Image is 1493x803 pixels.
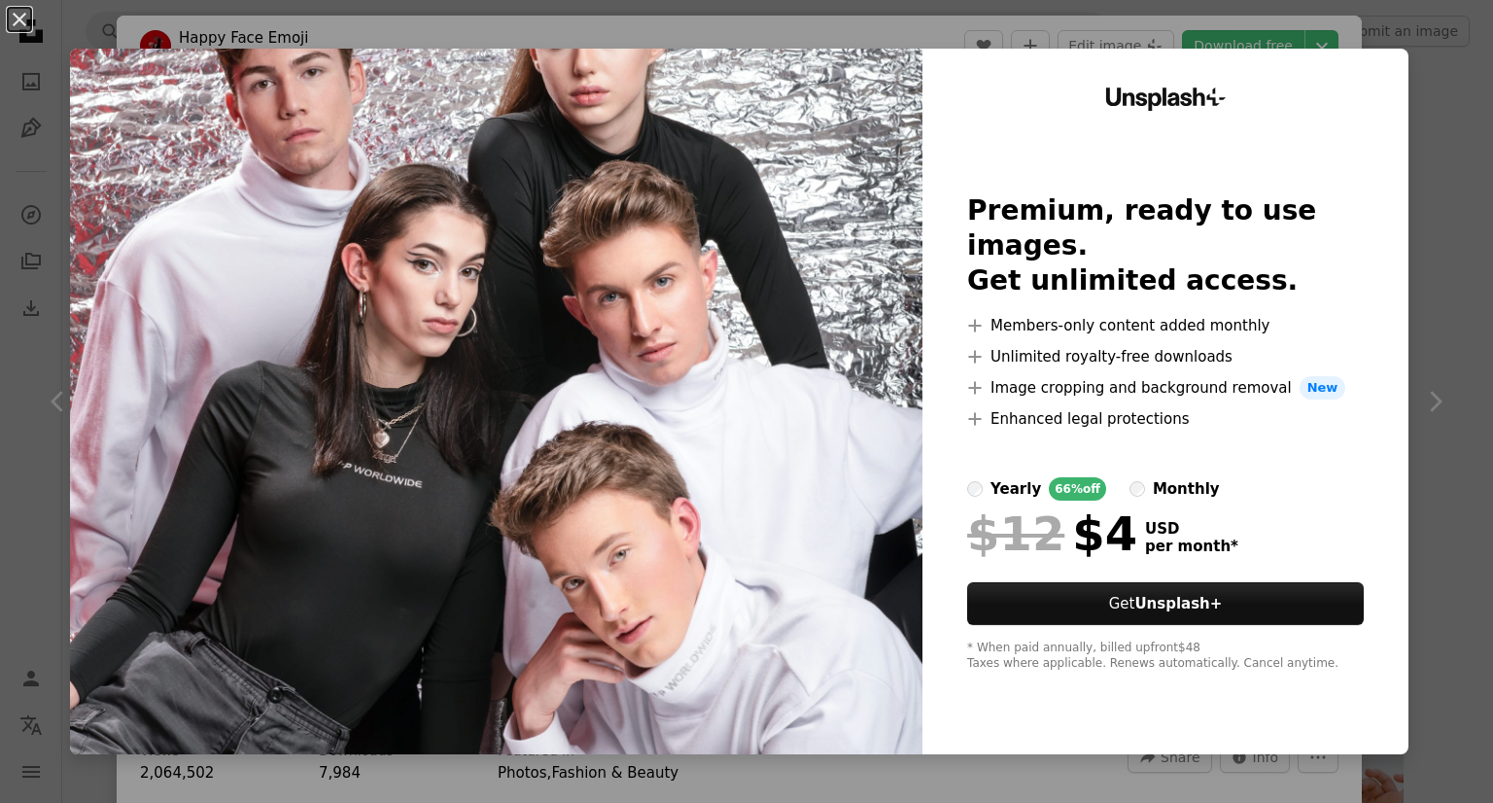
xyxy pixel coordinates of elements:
span: USD [1145,520,1238,538]
span: New [1300,376,1346,400]
div: yearly [990,477,1041,501]
div: 66% off [1049,477,1106,501]
span: per month * [1145,538,1238,555]
h2: Premium, ready to use images. Get unlimited access. [967,193,1364,298]
strong: Unsplash+ [1134,595,1222,612]
button: GetUnsplash+ [967,582,1364,625]
input: yearly66%off [967,481,983,497]
span: $12 [967,508,1064,559]
input: monthly [1129,481,1145,497]
div: $4 [967,508,1137,559]
div: monthly [1153,477,1220,501]
li: Members-only content added monthly [967,314,1364,337]
li: Unlimited royalty-free downloads [967,345,1364,368]
div: * When paid annually, billed upfront $48 Taxes where applicable. Renews automatically. Cancel any... [967,641,1364,672]
li: Enhanced legal protections [967,407,1364,431]
li: Image cropping and background removal [967,376,1364,400]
